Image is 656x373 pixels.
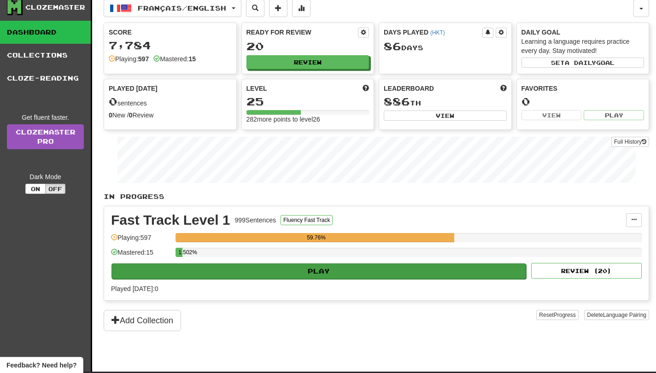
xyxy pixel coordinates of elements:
button: DeleteLanguage Pairing [584,310,649,320]
span: Open feedback widget [6,361,76,370]
span: 86 [384,40,401,52]
span: 886 [384,95,410,108]
span: Level [246,84,267,93]
button: Fluency Fast Track [281,215,333,225]
div: 7,784 [109,40,232,51]
div: Ready for Review [246,28,358,37]
div: 25 [246,96,369,107]
div: Dark Mode [7,172,84,181]
div: sentences [109,96,232,108]
div: Mastered: 15 [111,248,171,263]
strong: 597 [138,55,149,63]
div: Playing: [109,54,149,64]
button: Play [584,110,644,120]
div: Playing: 597 [111,233,171,248]
button: Off [45,184,65,194]
div: 0 [521,96,644,107]
div: 999 Sentences [235,216,276,225]
button: Review [246,55,369,69]
span: Played [DATE] [109,84,158,93]
div: Favorites [521,84,644,93]
span: 0 [109,95,117,108]
strong: 0 [129,111,133,119]
button: View [521,110,582,120]
button: ResetProgress [536,310,578,320]
button: Seta dailygoal [521,58,644,68]
div: th [384,96,507,108]
span: Progress [554,312,576,318]
span: a daily [565,59,596,66]
div: 1.502% [178,248,182,257]
div: Day s [384,41,507,52]
div: Fast Track Level 1 [111,213,230,227]
span: Score more points to level up [363,84,369,93]
button: Review (20) [531,263,642,279]
button: Play [111,263,526,279]
div: Daily Goal [521,28,644,37]
div: New / Review [109,111,232,120]
span: Played [DATE]: 0 [111,285,158,292]
button: On [25,184,46,194]
div: Learning a language requires practice every day. Stay motivated! [521,37,644,55]
strong: 15 [188,55,196,63]
button: Full History [611,137,649,147]
button: View [384,111,507,121]
div: Score [109,28,232,37]
span: This week in points, UTC [500,84,507,93]
div: Days Played [384,28,482,37]
div: 282 more points to level 26 [246,115,369,124]
span: Leaderboard [384,84,434,93]
div: Clozemaster [25,3,85,12]
div: 20 [246,41,369,52]
div: 59.76% [178,233,454,242]
span: Language Pairing [603,312,646,318]
a: (HKT) [430,29,445,36]
span: Français / English [138,4,226,12]
div: Mastered: [153,54,196,64]
p: In Progress [104,192,649,201]
button: Add Collection [104,310,181,331]
strong: 0 [109,111,112,119]
div: Get fluent faster. [7,113,84,122]
a: ClozemasterPro [7,124,84,149]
